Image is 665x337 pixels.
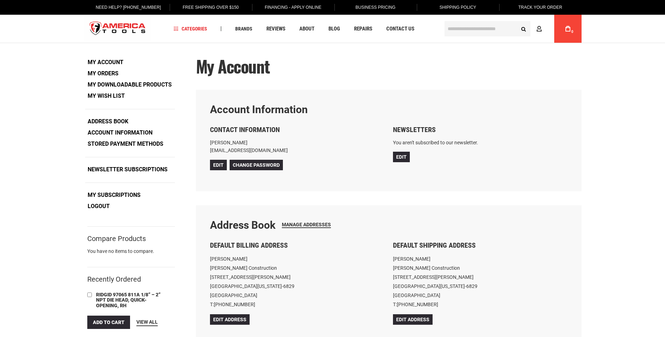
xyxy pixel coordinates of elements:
[210,314,250,325] a: Edit Address
[571,30,574,34] span: 0
[393,314,433,325] a: Edit Address
[351,24,375,34] a: Repairs
[440,5,476,10] span: Shipping Policy
[85,57,126,68] strong: My Account
[214,302,255,307] a: [PHONE_NUMBER]
[85,201,112,212] a: Logout
[299,26,314,32] span: About
[230,160,283,170] a: Change Password
[397,302,438,307] a: [PHONE_NUMBER]
[393,152,410,162] a: Edit
[85,164,170,175] a: Newsletter Subscriptions
[85,80,174,90] a: My Downloadable Products
[174,26,207,31] span: Categories
[84,16,152,42] img: America Tools
[296,24,318,34] a: About
[196,54,270,78] span: My Account
[87,248,175,262] div: You have no items to compare.
[85,190,143,200] a: My Subscriptions
[85,139,166,149] a: Stored Payment Methods
[210,103,308,116] strong: Account Information
[396,317,429,322] span: Edit Address
[386,26,414,32] span: Contact Us
[210,254,385,309] address: [PERSON_NAME] [PERSON_NAME] Construction [STREET_ADDRESS][PERSON_NAME] [GEOGRAPHIC_DATA][US_STATE...
[210,139,385,154] p: [PERSON_NAME] [EMAIL_ADDRESS][DOMAIN_NAME]
[85,91,127,101] a: My Wish List
[87,235,146,242] strong: Compare Products
[325,24,343,34] a: Blog
[85,128,155,138] a: Account Information
[210,160,227,170] a: Edit
[210,241,288,249] span: Default Billing Address
[136,319,158,325] span: View All
[393,139,568,146] p: You aren't subscribed to our newsletter.
[282,222,331,228] a: Manage Addresses
[213,162,224,168] span: Edit
[85,116,131,127] a: Address Book
[393,254,568,309] address: [PERSON_NAME] [PERSON_NAME] Construction [STREET_ADDRESS][PERSON_NAME] [GEOGRAPHIC_DATA][US_STATE...
[517,22,530,35] button: Search
[393,125,436,134] span: Newsletters
[383,24,418,34] a: Contact Us
[232,24,256,34] a: Brands
[87,316,130,329] button: Add to Cart
[235,26,252,31] span: Brands
[263,24,289,34] a: Reviews
[393,241,476,249] span: Default Shipping Address
[328,26,340,32] span: Blog
[266,26,285,32] span: Reviews
[93,319,124,325] span: Add to Cart
[396,154,407,160] span: Edit
[561,15,575,43] a: 0
[170,24,210,34] a: Categories
[354,26,372,32] span: Repairs
[84,16,152,42] a: store logo
[213,317,246,322] span: Edit Address
[210,219,276,231] strong: Address Book
[85,68,121,79] a: My Orders
[136,318,158,326] a: View All
[87,275,141,283] strong: Recently Ordered
[210,125,280,134] span: Contact Information
[96,292,161,308] span: RIDGID 97065 811A 1/8” – 2” NPT DIE HEAD, QUICK-OPENING, RH
[94,291,164,310] a: RIDGID 97065 811A 1/8” – 2” NPT DIE HEAD, QUICK-OPENING, RH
